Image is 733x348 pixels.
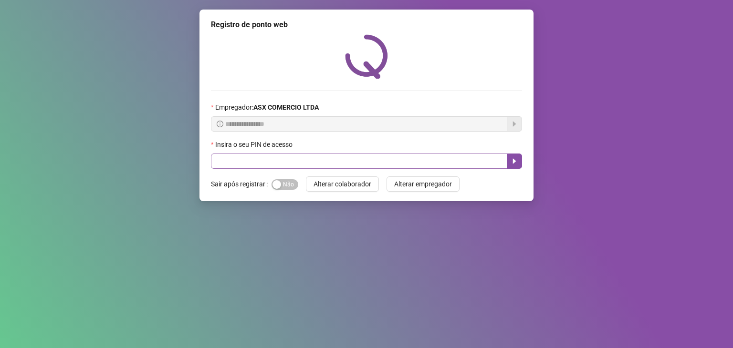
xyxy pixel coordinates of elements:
img: QRPoint [345,34,388,79]
span: Empregador : [215,102,319,113]
span: info-circle [217,121,223,127]
label: Sair após registrar [211,176,272,192]
span: caret-right [511,157,518,165]
span: Alterar colaborador [314,179,371,189]
label: Insira o seu PIN de acesso [211,139,299,150]
div: Registro de ponto web [211,19,522,31]
button: Alterar empregador [387,176,460,192]
span: Alterar empregador [394,179,452,189]
button: Alterar colaborador [306,176,379,192]
strong: ASX COMERCIO LTDA [253,103,319,111]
